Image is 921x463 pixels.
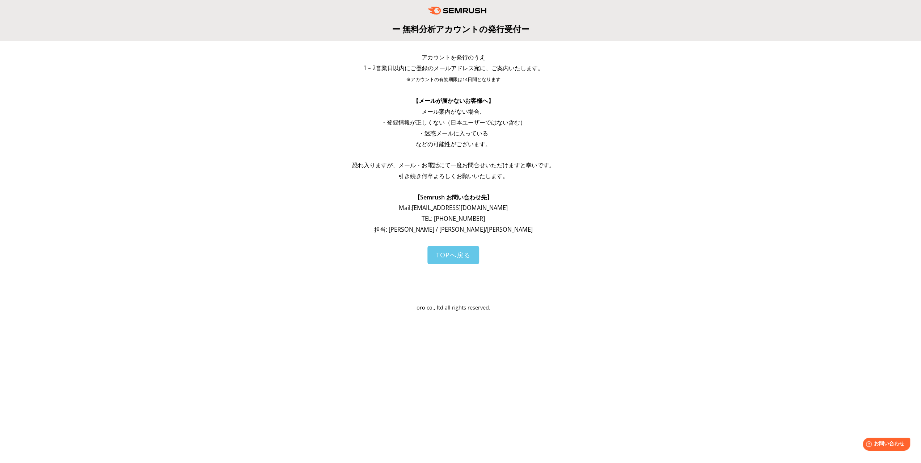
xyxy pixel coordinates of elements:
[413,97,494,105] span: 【メールが届かないお客様へ】
[422,108,485,115] span: メール案内がない場合、
[363,64,544,72] span: 1～2営業日以内にご登録のメールアドレス宛に、ご案内いたします。
[398,172,508,180] span: 引き続き何卒よろしくお願いいたします。
[352,161,555,169] span: 恐れ入りますが、メール・お電話にて一度お問合せいただけますと幸いです。
[406,76,500,83] span: ※アカウントの有効期限は14日間となります
[392,23,529,35] span: ー 無料分析アカウントの発行受付ー
[419,129,488,137] span: ・迷惑メールに入っている
[422,215,485,223] span: TEL: [PHONE_NUMBER]
[416,140,491,148] span: などの可能性がございます。
[414,193,493,201] span: 【Semrush お問い合わせ先】
[436,251,470,259] span: TOPへ戻る
[857,435,913,455] iframe: Help widget launcher
[417,304,490,311] span: oro co., ltd all rights reserved.
[427,246,479,264] a: TOPへ戻る
[422,53,485,61] span: アカウントを発行のうえ
[374,226,533,233] span: 担当: [PERSON_NAME] / [PERSON_NAME]/[PERSON_NAME]
[399,204,508,212] span: Mail: [EMAIL_ADDRESS][DOMAIN_NAME]
[381,118,526,126] span: ・登録情報が正しくない（日本ユーザーではない含む）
